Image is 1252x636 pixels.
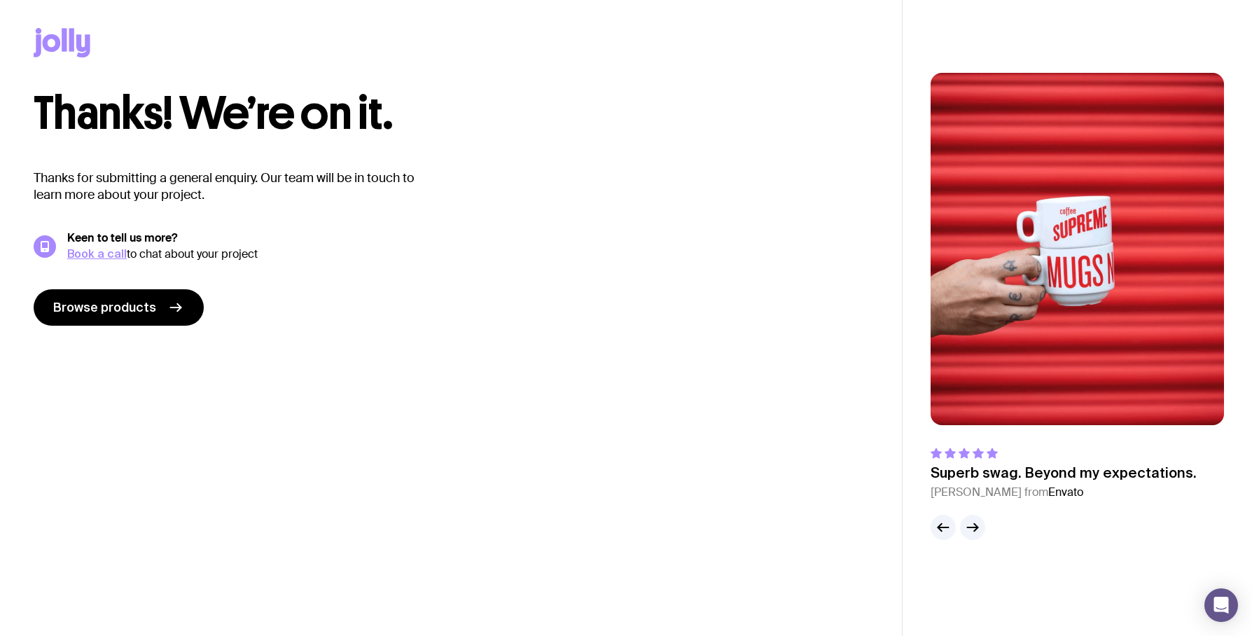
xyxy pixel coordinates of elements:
span: Envato [1048,485,1083,499]
span: Browse products [53,299,156,316]
p: Superb swag. Beyond my expectations. [931,464,1197,481]
p: Thanks for submitting a general enquiry. Our team will be in touch to learn more about your project. [34,170,437,203]
span: Thanks! We’re on it. [34,85,392,141]
h5: Keen to tell us more? [67,231,868,245]
cite: [PERSON_NAME] from [931,484,1197,501]
a: Browse products [34,289,204,326]
div: Open Intercom Messenger [1204,588,1238,622]
div: to chat about your project [67,247,868,261]
a: Book a call [67,247,127,260]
